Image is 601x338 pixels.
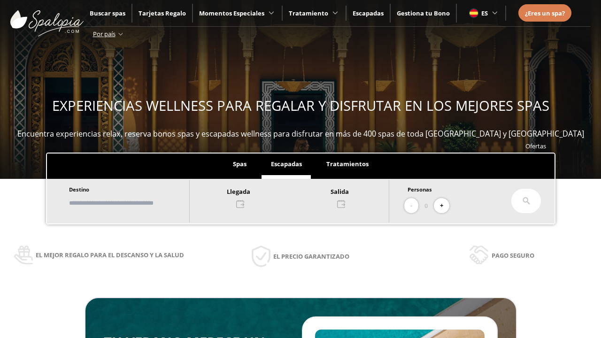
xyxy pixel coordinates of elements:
span: Personas [408,186,432,193]
span: Pago seguro [492,250,534,261]
span: ¿Eres un spa? [525,9,565,17]
a: Gestiona tu Bono [397,9,450,17]
span: EXPERIENCIAS WELLNESS PARA REGALAR Y DISFRUTAR EN LOS MEJORES SPAS [52,96,549,115]
a: Tarjetas Regalo [139,9,186,17]
span: El precio garantizado [273,251,349,261]
button: - [404,198,418,214]
span: Tratamientos [326,160,369,168]
span: Escapadas [271,160,302,168]
span: Encuentra experiencias relax, reserva bonos spas y escapadas wellness para disfrutar en más de 40... [17,129,584,139]
span: Destino [69,186,89,193]
span: Por país [93,30,116,38]
a: Buscar spas [90,9,125,17]
span: Spas [233,160,247,168]
a: Ofertas [525,142,546,150]
button: + [434,198,449,214]
span: El mejor regalo para el descanso y la salud [36,250,184,260]
span: 0 [424,200,428,211]
a: ¿Eres un spa? [525,8,565,18]
img: ImgLogoSpalopia.BvClDcEz.svg [10,1,84,37]
a: Escapadas [353,9,384,17]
